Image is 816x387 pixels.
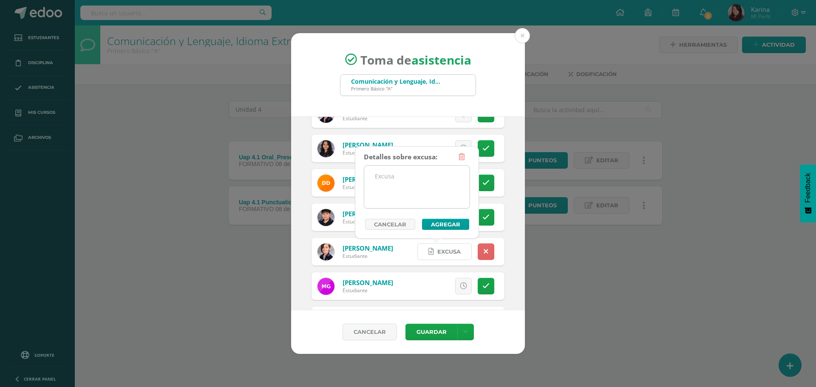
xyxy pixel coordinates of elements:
div: Estudiante [343,149,393,156]
span: Feedback [804,173,812,203]
img: e4a57c72e8fde3db61c96756a9e7f008.png [317,209,334,226]
input: Busca un grado o sección aquí... [340,75,476,96]
div: Comunicación y Lenguaje, Idioma Extranjero Inglés [351,77,440,85]
div: Estudiante [343,218,393,225]
span: Excusa [437,244,461,260]
img: 700c9f5e8d1bbad40d8db2300700f579.png [317,243,334,260]
div: Estudiante [343,252,393,260]
a: [PERSON_NAME] [343,141,393,149]
strong: asistencia [411,51,471,68]
div: Estudiante [343,184,393,191]
span: Toma de [360,51,471,68]
button: Close (Esc) [515,28,530,43]
div: Estudiante [343,115,393,122]
a: [PERSON_NAME] [343,175,393,184]
a: [PERSON_NAME] [343,244,393,252]
img: 267cff24aa969d27412adcaaa5bd7987.png [317,278,334,295]
button: Feedback - Mostrar encuesta [800,164,816,222]
button: Agregar [422,219,469,230]
a: [PERSON_NAME] [343,278,393,287]
a: [PERSON_NAME] [343,209,393,218]
div: Primero Básico "A" [351,85,440,92]
img: cbd8dd83ba878c4a8bb41403e08d7a89.png [317,140,334,157]
a: Cancelar [343,324,397,340]
a: Excusa [417,243,472,260]
button: Guardar [405,324,457,340]
div: Detalles sobre excusa: [364,149,437,165]
div: Estudiante [343,287,393,294]
a: Cancelar [365,219,415,230]
img: e87e8fd737220cd6ac70a6e5faf9a723.png [317,175,334,192]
